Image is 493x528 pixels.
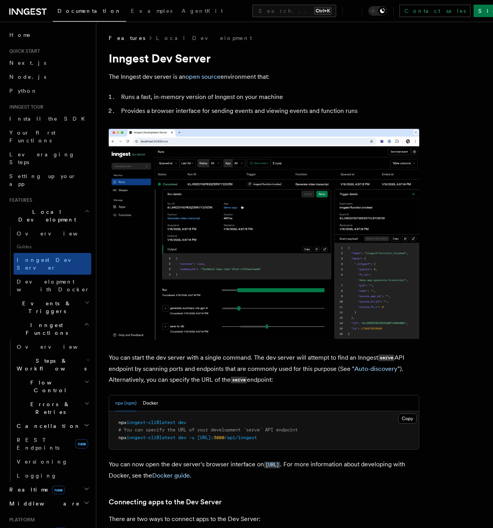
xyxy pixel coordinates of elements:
a: [URL] [264,460,280,468]
span: dev [178,420,186,425]
span: Inngest Dev Server [17,257,83,271]
span: 3000 [214,435,224,440]
span: Logging [17,473,57,479]
span: Inngest tour [6,104,43,110]
a: Setting up your app [6,169,91,191]
a: REST Endpointsnew [14,433,91,455]
a: Overview [14,227,91,241]
span: Examples [131,8,172,14]
img: Dev Server Demo [109,129,419,340]
span: Node.js [9,74,46,80]
a: Docker guide [152,472,190,479]
span: Features [109,34,145,42]
span: Local Development [6,208,85,223]
a: Overview [14,340,91,354]
span: /api/inngest [224,435,257,440]
a: Leveraging Steps [6,147,91,169]
span: Versioning [17,459,68,465]
a: Documentation [53,2,126,22]
button: Cancellation [14,419,91,433]
code: [URL] [264,462,280,468]
span: Middleware [6,500,80,507]
a: Next.js [6,56,91,70]
span: Home [9,31,31,39]
span: Events & Triggers [6,299,85,315]
a: AgentKit [177,2,227,21]
button: Copy [398,414,417,424]
span: npx [118,435,127,440]
code: serve [231,377,247,383]
span: Steps & Workflows [14,357,87,372]
a: open source [186,73,220,80]
a: Inngest Dev Server [14,253,91,275]
span: Flow Control [14,379,84,394]
button: Steps & Workflows [14,354,91,376]
a: Connecting apps to the Dev Server [109,497,222,507]
span: inngest-cli@latest [127,435,175,440]
span: Documentation [57,8,122,14]
span: AgentKit [182,8,223,14]
p: There are two ways to connect apps to the Dev Server: [109,514,419,525]
span: Quick start [6,48,40,54]
div: Local Development [6,227,91,296]
span: Next.js [9,60,46,66]
span: Setting up your app [9,173,76,187]
button: Events & Triggers [6,296,91,318]
button: Errors & Retries [14,397,91,419]
span: Development with Docker [17,279,90,293]
span: Inngest Functions [6,321,84,337]
li: Runs a fast, in-memory version of Inngest on your machine [119,92,419,102]
button: npx (npm) [115,395,137,411]
span: -u [189,435,194,440]
span: Your first Functions [9,130,56,144]
p: You can now open the dev server's browser interface on . For more information about developing wi... [109,459,419,481]
a: Examples [126,2,177,21]
a: Logging [14,469,91,483]
span: Cancellation [14,422,81,430]
li: Provides a browser interface for sending events and viewing events and function runs [119,106,419,116]
span: new [75,439,88,448]
button: Middleware [6,497,91,511]
span: Leveraging Steps [9,151,75,165]
h1: Inngest Dev Server [109,51,419,65]
a: Home [6,28,91,42]
button: Flow Control [14,376,91,397]
span: npx [118,420,127,425]
button: Local Development [6,205,91,227]
span: Python [9,88,38,94]
a: Install the SDK [6,112,91,126]
a: Your first Functions [6,126,91,147]
span: Guides [14,241,91,253]
span: new [52,486,65,494]
span: # You can specify the URL of your development `serve` API endpoint [118,427,298,433]
button: Toggle dark mode [368,6,387,16]
p: The Inngest dev server is an environment that: [109,71,419,82]
span: Overview [17,230,97,237]
p: You can start the dev server with a single command. The dev server will attempt to find an Innges... [109,352,419,386]
a: Python [6,84,91,98]
span: Realtime [6,486,65,493]
span: Features [6,197,32,203]
button: Inngest Functions [6,318,91,340]
kbd: Ctrl+K [314,7,332,15]
span: REST Endpoints [17,437,59,451]
span: inngest-cli@latest [127,420,175,425]
button: Search...Ctrl+K [252,5,336,17]
a: Auto-discovery [354,365,398,372]
a: Development with Docker [14,275,91,296]
span: [URL]: [197,435,214,440]
span: Overview [17,344,97,350]
span: Install the SDK [9,116,90,122]
button: Docker [143,395,158,411]
a: Local Development [156,34,252,42]
a: Contact sales [399,5,470,17]
code: serve [378,355,394,361]
button: Realtimenew [6,483,91,497]
a: Versioning [14,455,91,469]
span: Errors & Retries [14,400,84,416]
a: Node.js [6,70,91,84]
span: dev [178,435,186,440]
div: Inngest Functions [6,340,91,483]
span: Platform [6,517,35,523]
